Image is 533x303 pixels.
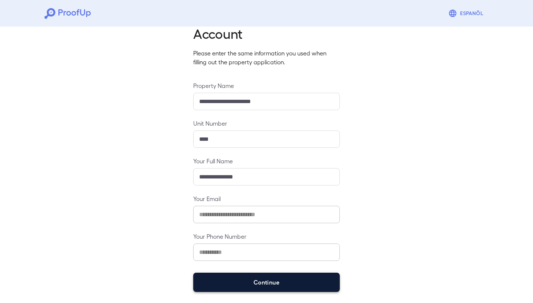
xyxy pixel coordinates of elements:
[193,273,340,292] button: Continue
[193,49,340,67] p: Please enter the same information you used when filling out the property application.
[193,81,340,90] label: Property Name
[193,119,340,127] label: Unit Number
[193,194,340,203] label: Your Email
[193,232,340,241] label: Your Phone Number
[193,157,340,165] label: Your Full Name
[445,6,489,21] button: Espanõl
